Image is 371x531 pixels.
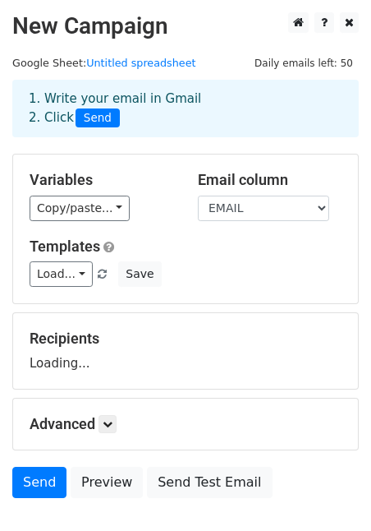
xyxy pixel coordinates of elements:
[12,467,66,498] a: Send
[30,238,100,255] a: Templates
[118,261,161,287] button: Save
[249,54,359,72] span: Daily emails left: 50
[147,467,272,498] a: Send Test Email
[198,171,341,189] h5: Email column
[16,90,355,127] div: 1. Write your email in Gmail 2. Click
[86,57,195,69] a: Untitled spreadsheet
[30,415,341,433] h5: Advanced
[71,467,143,498] a: Preview
[30,330,341,348] h5: Recipients
[30,171,173,189] h5: Variables
[12,57,196,69] small: Google Sheet:
[249,57,359,69] a: Daily emails left: 50
[30,196,130,221] a: Copy/paste...
[76,109,120,128] span: Send
[30,261,93,287] a: Load...
[30,330,341,372] div: Loading...
[12,12,359,40] h2: New Campaign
